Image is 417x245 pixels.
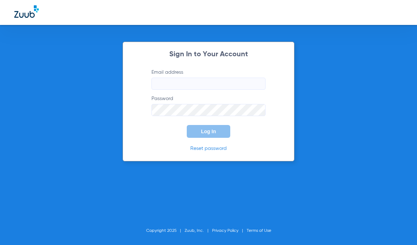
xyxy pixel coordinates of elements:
span: Log In [201,129,216,134]
label: Password [151,95,266,116]
a: Privacy Policy [212,229,238,233]
label: Email address [151,69,266,90]
li: Zuub, Inc. [185,227,212,234]
a: Reset password [190,146,227,151]
button: Log In [187,125,230,138]
h2: Sign In to Your Account [141,51,276,58]
img: Zuub Logo [14,5,39,18]
a: Terms of Use [247,229,271,233]
input: Email address [151,78,266,90]
input: Password [151,104,266,116]
li: Copyright 2025 [146,227,185,234]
